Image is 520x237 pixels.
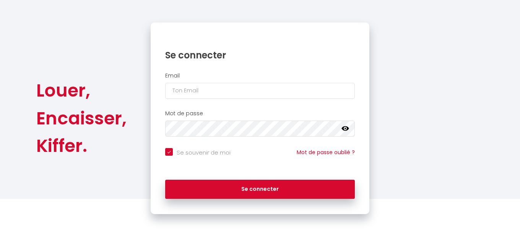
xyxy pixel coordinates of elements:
div: Kiffer. [36,132,127,160]
a: Mot de passe oublié ? [297,149,355,156]
iframe: Chat [487,203,514,231]
h2: Email [165,73,355,79]
div: Louer, [36,77,127,105]
h1: Se connecter [165,50,355,61]
input: Ton Email [165,83,355,99]
h2: Mot de passe [165,111,355,117]
button: Se connecter [165,180,355,199]
div: Encaisser, [36,105,127,132]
